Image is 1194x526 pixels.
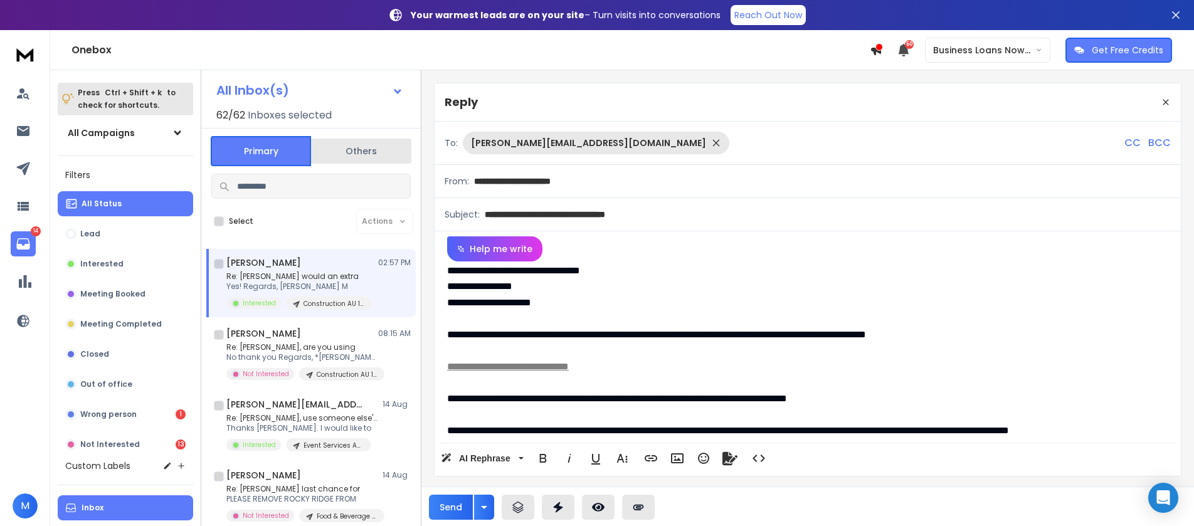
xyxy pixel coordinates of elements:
[13,493,38,518] button: M
[58,251,193,276] button: Interested
[226,398,364,411] h1: [PERSON_NAME][EMAIL_ADDRESS][DOMAIN_NAME]
[226,281,371,292] p: Yes! Regards, [PERSON_NAME] M
[226,484,377,494] p: Re: [PERSON_NAME] last chance for
[445,208,480,221] p: Subject:
[243,440,276,450] p: Interested
[378,258,411,268] p: 02:57 PM
[176,409,186,419] div: 1
[80,289,145,299] p: Meeting Booked
[78,87,176,112] p: Press to check for shortcuts.
[317,370,377,379] p: Construction AU 1686 List 1 Video CTA
[216,84,289,97] h1: All Inbox(s)
[1124,135,1141,150] p: CC
[639,446,663,471] button: Insert Link (Ctrl+K)
[471,137,706,149] p: [PERSON_NAME][EMAIL_ADDRESS][DOMAIN_NAME]
[383,470,411,480] p: 14 Aug
[692,446,716,471] button: Emoticons
[80,319,162,329] p: Meeting Completed
[445,93,478,111] p: Reply
[58,191,193,216] button: All Status
[80,259,124,269] p: Interested
[457,453,513,464] span: AI Rephrase
[734,9,802,21] p: Reach Out Now
[665,446,689,471] button: Insert Image (Ctrl+P)
[243,298,276,308] p: Interested
[243,511,289,520] p: Not Interested
[211,136,311,166] button: Primary
[65,460,130,472] h3: Custom Labels
[304,441,364,450] p: Event Services AU 812 List 1 Video CTA
[80,379,132,389] p: Out of office
[1148,483,1178,513] div: Open Intercom Messenger
[80,439,140,450] p: Not Interested
[411,9,721,21] p: – Turn visits into conversations
[905,40,914,49] span: 50
[58,372,193,397] button: Out of office
[411,9,584,21] strong: Your warmest leads are on your site
[58,342,193,367] button: Closed
[226,327,301,340] h1: [PERSON_NAME]
[445,175,469,187] p: From:
[718,446,742,471] button: Signature
[80,229,100,239] p: Lead
[103,85,164,100] span: Ctrl + Shift + k
[438,446,526,471] button: AI Rephrase
[1092,44,1163,56] p: Get Free Credits
[226,271,371,281] p: Re: [PERSON_NAME] would an extra
[531,446,555,471] button: Bold (Ctrl+B)
[206,78,413,103] button: All Inbox(s)
[80,409,137,419] p: Wrong person
[429,495,473,520] button: Send
[58,495,193,520] button: Inbox
[557,446,581,471] button: Italic (Ctrl+I)
[58,120,193,145] button: All Campaigns
[933,44,1035,56] p: Business Loans Now ([PERSON_NAME])
[229,216,253,226] label: Select
[445,137,458,149] p: To:
[378,329,411,339] p: 08:15 AM
[226,469,301,481] h1: [PERSON_NAME]
[68,127,135,139] h1: All Campaigns
[80,349,109,359] p: Closed
[58,402,193,427] button: Wrong person1
[176,439,186,450] div: 13
[11,231,36,256] a: 14
[71,43,870,58] h1: Onebox
[226,256,301,269] h1: [PERSON_NAME]
[311,137,411,165] button: Others
[13,43,38,66] img: logo
[58,166,193,184] h3: Filters
[226,342,377,352] p: Re: [PERSON_NAME], are you using
[58,312,193,337] button: Meeting Completed
[1148,135,1171,150] p: BCC
[82,503,103,513] p: Inbox
[226,494,377,504] p: PLEASE REMOVE ROCKY RIDGE FROM
[610,446,634,471] button: More Text
[1065,38,1172,63] button: Get Free Credits
[383,399,411,409] p: 14 Aug
[304,299,364,308] p: Construction AU 1686 List 1 Video CTA
[82,199,122,209] p: All Status
[58,281,193,307] button: Meeting Booked
[226,423,377,433] p: Thanks [PERSON_NAME]. I would like to
[248,108,332,123] h3: Inboxes selected
[226,413,377,423] p: Re: [PERSON_NAME], use someone else's
[747,446,771,471] button: Code View
[226,352,377,362] p: No thank you Regards, *[PERSON_NAME]
[58,221,193,246] button: Lead
[31,226,41,236] p: 14
[317,512,377,521] p: Food & Beverage AU 409 List 1 Video CTA
[447,236,542,261] button: Help me write
[216,108,245,123] span: 62 / 62
[243,369,289,379] p: Not Interested
[58,432,193,457] button: Not Interested13
[731,5,806,25] a: Reach Out Now
[584,446,608,471] button: Underline (Ctrl+U)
